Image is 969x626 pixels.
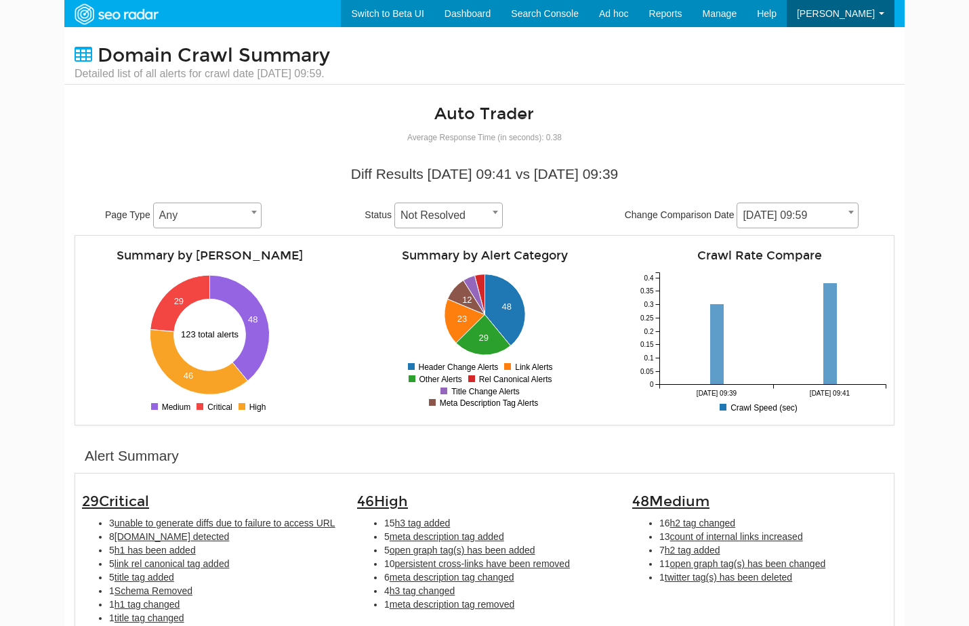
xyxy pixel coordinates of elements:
[644,274,654,282] tspan: 0.4
[109,598,337,611] li: 1
[109,611,337,625] li: 1
[85,446,179,466] div: Alert Summary
[115,545,196,556] span: h1 has been added
[670,531,803,542] span: count of internal links increased
[109,584,337,598] li: 1
[85,164,884,184] div: Diff Results [DATE] 09:41 vs [DATE] 09:39
[69,2,163,26] img: SEORadar
[644,328,654,335] tspan: 0.2
[659,557,887,570] li: 11
[407,133,562,142] small: Average Response Time (in seconds): 0.38
[644,354,654,362] tspan: 0.1
[109,543,337,557] li: 5
[650,381,654,388] tspan: 0
[384,598,612,611] li: 1
[384,530,612,543] li: 5
[665,545,720,556] span: h2 tag added
[395,558,570,569] span: persistent cross-links have been removed
[109,557,337,570] li: 5
[115,612,184,623] span: title tag changed
[395,206,502,225] span: Not Resolved
[384,516,612,530] li: 15
[153,203,262,228] span: Any
[797,8,875,19] span: [PERSON_NAME]
[390,572,514,583] span: meta description tag changed
[109,570,337,584] li: 5
[697,390,737,397] tspan: [DATE] 09:39
[115,585,192,596] span: Schema Removed
[737,206,858,225] span: 09/02/2025 09:59
[374,493,408,510] span: High
[109,530,337,543] li: 8
[384,584,612,598] li: 4
[115,518,335,528] span: unable to generate diffs due to failure to access URL
[659,543,887,557] li: 7
[181,329,239,339] text: 123 total alerts
[737,203,859,228] span: 09/02/2025 09:59
[434,104,534,124] a: Auto Trader
[632,249,887,262] h4: Crawl Rate Compare
[640,341,654,348] tspan: 0.15
[599,8,629,19] span: Ad hoc
[670,518,736,528] span: h2 tag changed
[649,493,709,510] span: Medium
[115,558,230,569] span: link rel canonical tag added
[82,493,149,510] span: 29
[75,66,330,81] small: Detailed list of all alerts for crawl date [DATE] 09:59.
[82,249,337,262] h4: Summary by [PERSON_NAME]
[105,209,150,220] span: Page Type
[659,530,887,543] li: 13
[357,249,612,262] h4: Summary by Alert Category
[757,8,777,19] span: Help
[394,203,503,228] span: Not Resolved
[670,558,826,569] span: open graph tag(s) has been changed
[99,493,149,510] span: Critical
[109,516,337,530] li: 3
[659,570,887,584] li: 1
[649,8,682,19] span: Reports
[98,44,330,67] span: Domain Crawl Summary
[365,209,392,220] span: Status
[810,390,850,397] tspan: [DATE] 09:41
[640,314,654,322] tspan: 0.25
[665,572,792,583] span: twitter tag(s) has been deleted
[640,287,654,295] tspan: 0.35
[115,572,174,583] span: title tag added
[384,570,612,584] li: 6
[390,531,504,542] span: meta description tag added
[511,8,579,19] span: Search Console
[640,368,654,375] tspan: 0.05
[384,543,612,557] li: 5
[659,516,887,530] li: 16
[395,518,451,528] span: h3 tag added
[703,8,737,19] span: Manage
[390,599,514,610] span: meta description tag removed
[357,493,408,510] span: 46
[154,206,261,225] span: Any
[115,531,230,542] span: [DOMAIN_NAME] detected
[390,545,535,556] span: open graph tag(s) has been added
[625,209,735,220] span: Change Comparison Date
[384,557,612,570] li: 10
[632,493,709,510] span: 48
[390,585,455,596] span: h3 tag changed
[115,599,180,610] span: h1 tag changed
[644,301,654,308] tspan: 0.3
